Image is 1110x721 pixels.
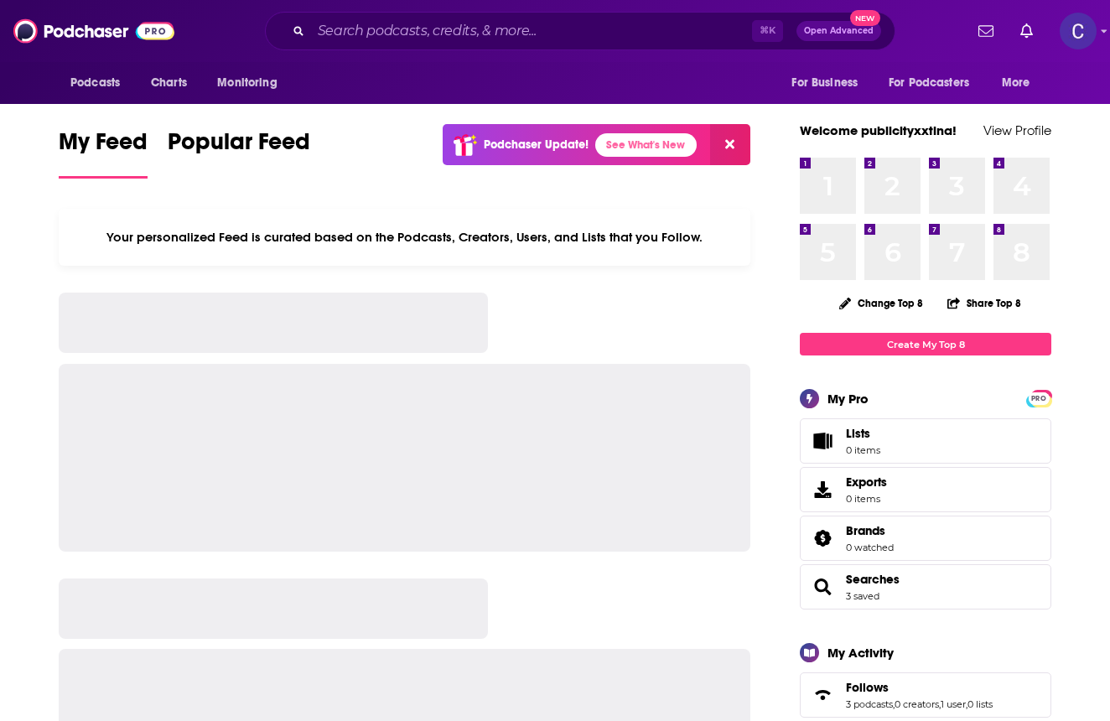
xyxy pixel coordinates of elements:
[941,698,966,710] a: 1 user
[1014,17,1040,45] a: Show notifications dropdown
[846,475,887,490] span: Exports
[59,67,142,99] button: open menu
[780,67,879,99] button: open menu
[140,67,197,99] a: Charts
[1060,13,1097,49] button: Show profile menu
[806,575,839,599] a: Searches
[846,523,885,538] span: Brands
[168,127,310,179] a: Popular Feed
[829,293,933,314] button: Change Top 8
[484,137,589,152] p: Podchaser Update!
[265,12,895,50] div: Search podcasts, credits, & more...
[827,645,894,661] div: My Activity
[967,698,993,710] a: 0 lists
[806,683,839,707] a: Follows
[846,680,993,695] a: Follows
[1029,392,1049,404] a: PRO
[846,426,880,441] span: Lists
[70,71,120,95] span: Podcasts
[796,21,881,41] button: Open AdvancedNew
[895,698,939,710] a: 0 creators
[1060,13,1097,49] img: User Profile
[791,71,858,95] span: For Business
[752,20,783,42] span: ⌘ K
[800,467,1051,512] a: Exports
[889,71,969,95] span: For Podcasters
[846,444,880,456] span: 0 items
[939,698,941,710] span: ,
[1002,71,1030,95] span: More
[13,15,174,47] img: Podchaser - Follow, Share and Rate Podcasts
[947,287,1022,319] button: Share Top 8
[827,391,869,407] div: My Pro
[311,18,752,44] input: Search podcasts, credits, & more...
[804,27,874,35] span: Open Advanced
[168,127,310,166] span: Popular Feed
[205,67,298,99] button: open menu
[846,680,889,695] span: Follows
[878,67,993,99] button: open menu
[595,133,697,157] a: See What's New
[59,209,750,266] div: Your personalized Feed is curated based on the Podcasts, Creators, Users, and Lists that you Follow.
[800,564,1051,609] span: Searches
[800,418,1051,464] a: Lists
[990,67,1051,99] button: open menu
[983,122,1051,138] a: View Profile
[846,493,887,505] span: 0 items
[846,698,893,710] a: 3 podcasts
[972,17,1000,45] a: Show notifications dropdown
[800,122,957,138] a: Welcome publicityxxtina!
[846,426,870,441] span: Lists
[1060,13,1097,49] span: Logged in as publicityxxtina
[800,333,1051,355] a: Create My Top 8
[846,523,894,538] a: Brands
[846,572,900,587] a: Searches
[806,429,839,453] span: Lists
[59,127,148,166] span: My Feed
[850,10,880,26] span: New
[806,478,839,501] span: Exports
[1029,392,1049,405] span: PRO
[151,71,187,95] span: Charts
[846,542,894,553] a: 0 watched
[846,590,879,602] a: 3 saved
[966,698,967,710] span: ,
[217,71,277,95] span: Monitoring
[800,516,1051,561] span: Brands
[893,698,895,710] span: ,
[59,127,148,179] a: My Feed
[800,672,1051,718] span: Follows
[806,526,839,550] a: Brands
